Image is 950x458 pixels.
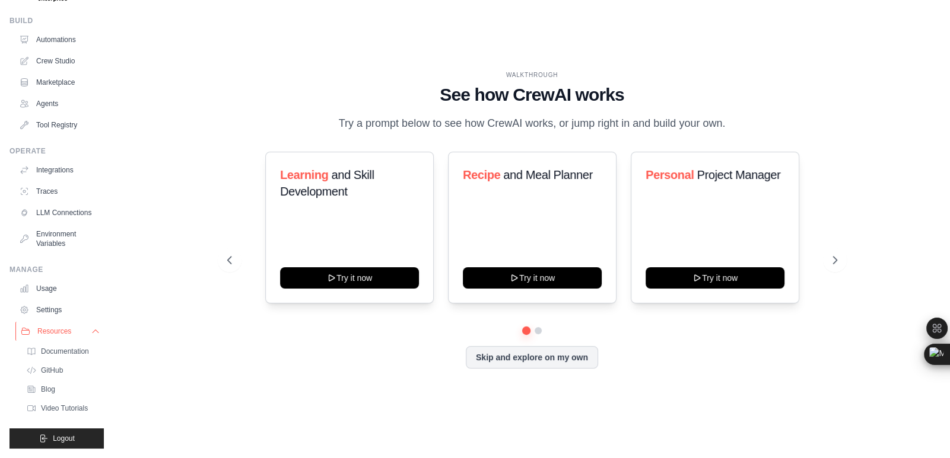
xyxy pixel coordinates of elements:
[14,300,104,319] a: Settings
[53,434,75,443] span: Logout
[891,401,950,458] iframe: Chat Widget
[463,168,500,181] span: Recipe
[14,116,104,134] a: Tool Registry
[9,16,104,25] div: Build
[21,343,104,360] a: Documentation
[21,362,104,379] a: GitHub
[14,225,104,253] a: Environment Variables
[15,322,105,341] button: Resources
[227,71,837,79] div: WALKTHROUGH
[14,94,104,113] a: Agents
[466,346,598,369] button: Skip and explore on my own
[14,161,104,180] a: Integrations
[280,168,328,181] span: Learning
[14,52,104,71] a: Crew Studio
[697,168,780,181] span: Project Manager
[646,267,784,289] button: Try it now
[9,428,104,449] button: Logout
[14,182,104,201] a: Traces
[333,115,732,132] p: Try a prompt below to see how CrewAI works, or jump right in and build your own.
[14,73,104,92] a: Marketplace
[280,267,419,289] button: Try it now
[21,400,104,417] a: Video Tutorials
[41,403,88,413] span: Video Tutorials
[14,203,104,222] a: LLM Connections
[21,381,104,398] a: Blog
[646,168,694,181] span: Personal
[9,146,104,156] div: Operate
[41,385,55,394] span: Blog
[14,279,104,298] a: Usage
[41,347,89,356] span: Documentation
[280,168,374,198] span: and Skill Development
[14,30,104,49] a: Automations
[37,326,71,336] span: Resources
[227,84,837,105] h1: See how CrewAI works
[463,267,602,289] button: Try it now
[9,265,104,274] div: Manage
[503,168,592,181] span: and Meal Planner
[41,366,63,375] span: GitHub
